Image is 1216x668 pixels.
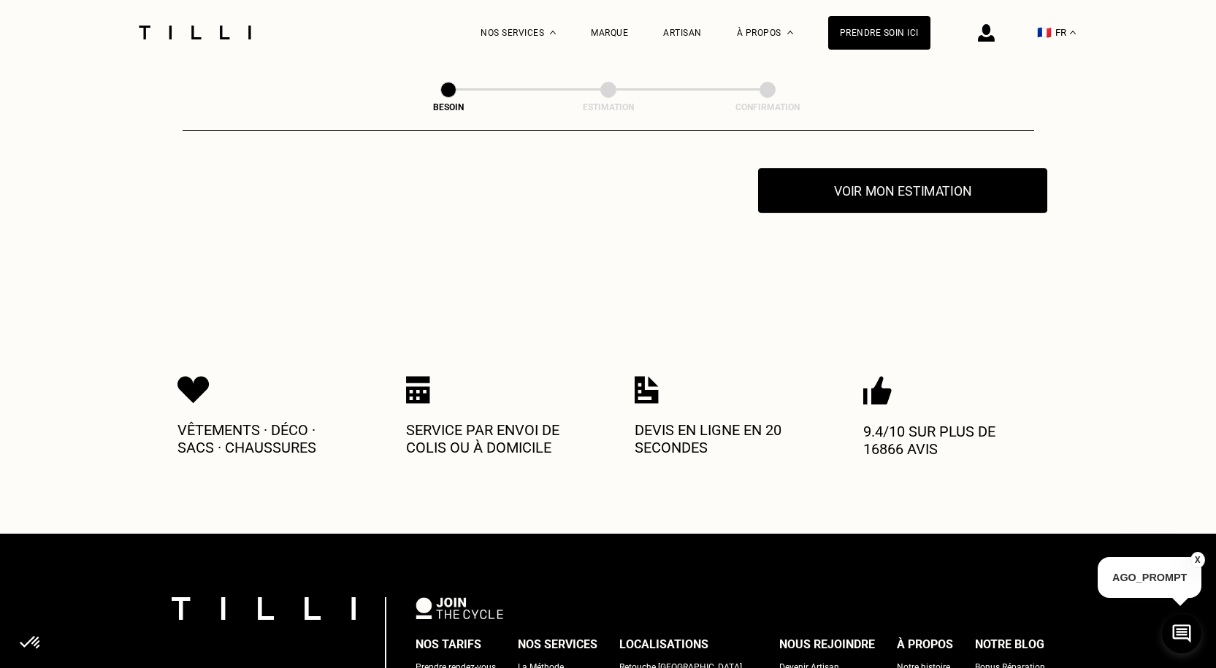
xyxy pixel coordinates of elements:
img: icône connexion [978,24,995,42]
img: Icon [863,376,892,405]
a: Artisan [663,28,702,38]
img: Icon [406,376,430,404]
img: Icon [635,376,659,404]
div: Nos tarifs [416,634,481,656]
button: Voir mon estimation [758,168,1047,213]
p: AGO_PROMPT [1098,557,1201,598]
div: Besoin [375,102,521,112]
p: Vêtements · Déco · Sacs · Chaussures [177,421,353,456]
img: logo Join The Cycle [416,597,503,619]
div: Nous rejoindre [779,634,875,656]
div: Localisations [619,634,708,656]
div: Estimation [535,102,681,112]
p: Devis en ligne en 20 secondes [635,421,810,456]
a: Marque [591,28,628,38]
div: Notre blog [975,634,1044,656]
img: Logo du service de couturière Tilli [134,26,256,39]
button: X [1190,552,1205,568]
img: Menu déroulant [550,31,556,34]
img: Menu déroulant à propos [787,31,793,34]
div: À propos [897,634,953,656]
img: logo Tilli [172,597,356,620]
img: Icon [177,376,210,404]
a: Prendre soin ici [828,16,930,50]
p: 9.4/10 sur plus de 16866 avis [863,423,1039,458]
div: Nos services [518,634,597,656]
span: 🇫🇷 [1037,26,1052,39]
p: Service par envoi de colis ou à domicile [406,421,581,456]
div: Confirmation [695,102,841,112]
img: menu déroulant [1070,31,1076,34]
